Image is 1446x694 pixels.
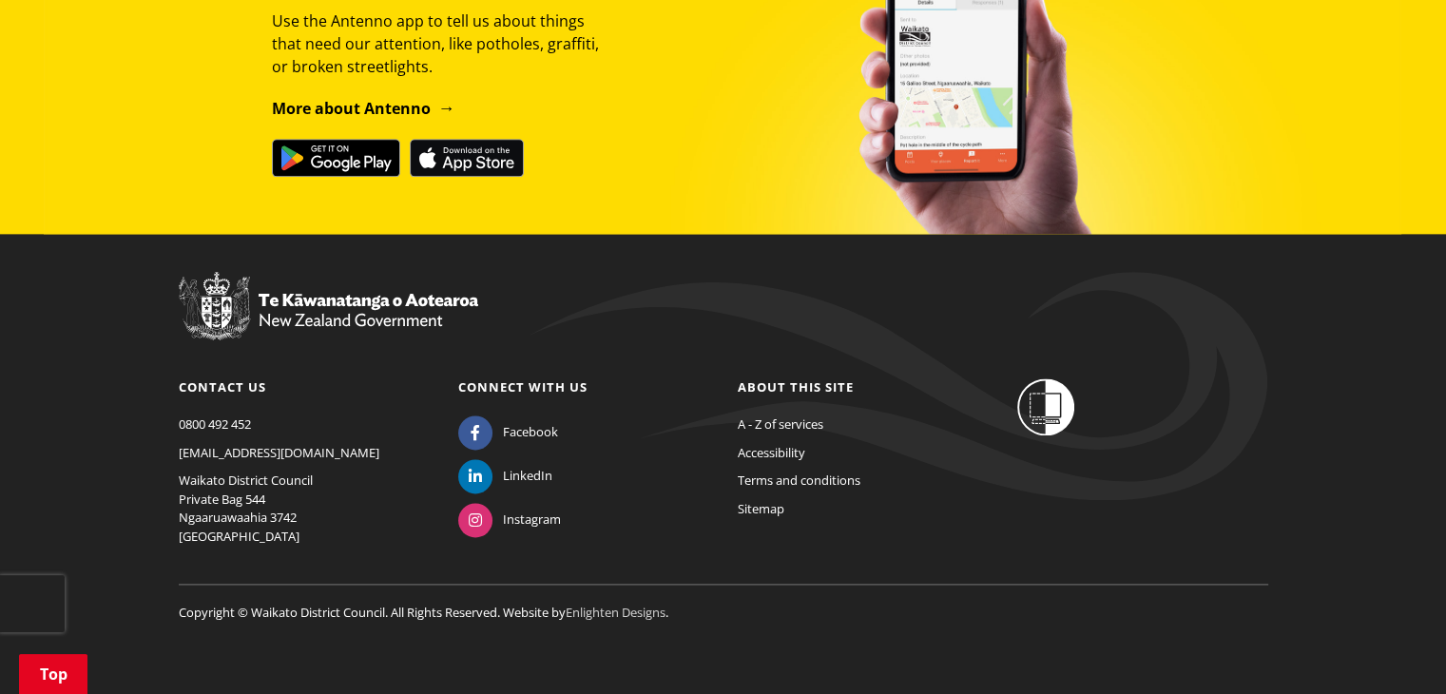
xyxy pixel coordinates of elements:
img: Get it on Google Play [272,139,400,177]
a: More about Antenno [272,98,455,119]
p: Use the Antenno app to tell us about things that need our attention, like potholes, graffiti, or ... [272,10,616,78]
a: Accessibility [738,444,805,461]
img: Shielded [1017,378,1074,435]
a: Sitemap [738,500,784,517]
a: A - Z of services [738,415,823,433]
iframe: Messenger [1022,119,1427,605]
a: [EMAIL_ADDRESS][DOMAIN_NAME] [179,444,379,461]
a: 0800 492 452 [179,415,251,433]
a: Contact us [179,378,266,395]
a: Terms and conditions [738,472,860,489]
img: Download on the App Store [410,139,524,177]
p: Waikato District Council Private Bag 544 Ngaaruawaahia 3742 [GEOGRAPHIC_DATA] [179,472,430,546]
p: Copyright © Waikato District Council. All Rights Reserved. Website by . [179,584,1268,623]
span: Instagram [503,511,561,530]
a: About this site [738,378,854,395]
img: New Zealand Government [179,272,478,340]
a: LinkedIn [458,467,552,484]
a: Connect with us [458,378,588,395]
a: Instagram [458,511,561,528]
a: Top [19,654,87,694]
a: Enlighten Designs [566,604,665,621]
iframe: Messenger Launcher [1359,614,1427,683]
span: Facebook [503,423,558,442]
a: New Zealand Government [179,315,478,332]
a: Facebook [458,423,558,440]
span: LinkedIn [503,467,552,486]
